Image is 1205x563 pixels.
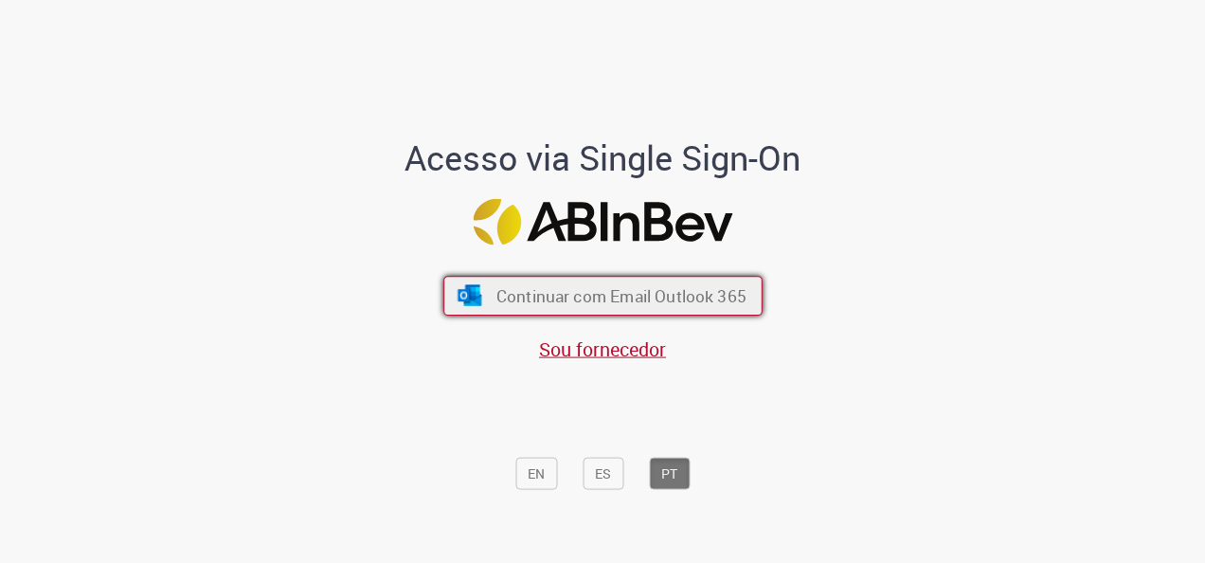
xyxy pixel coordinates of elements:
img: Logo ABInBev [473,199,732,245]
button: EN [515,457,557,489]
button: PT [649,457,690,489]
span: Continuar com Email Outlook 365 [495,285,746,307]
button: ícone Azure/Microsoft 360 Continuar com Email Outlook 365 [443,276,763,316]
a: Sou fornecedor [539,336,666,361]
h1: Acesso via Single Sign-On [340,138,866,176]
img: ícone Azure/Microsoft 360 [456,285,483,306]
button: ES [583,457,623,489]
